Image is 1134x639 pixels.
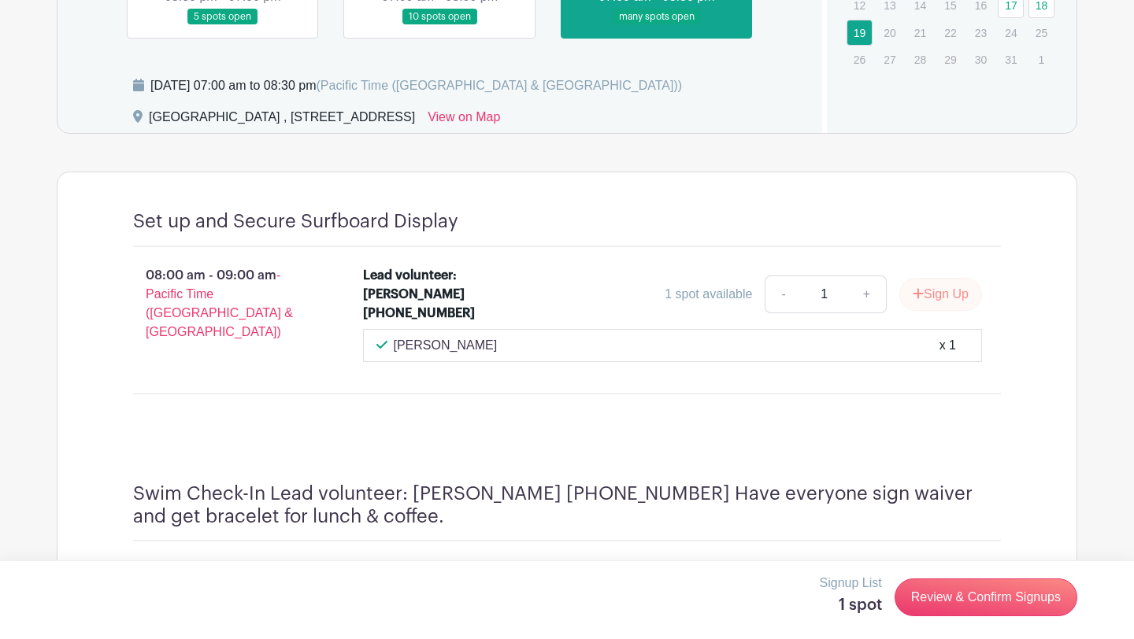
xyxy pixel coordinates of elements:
h5: 1 spot [820,596,882,615]
p: 25 [1028,20,1054,45]
p: 30 [968,47,994,72]
p: Signup List [820,574,882,593]
p: 21 [907,20,933,45]
p: 22 [937,20,963,45]
p: 31 [998,47,1024,72]
div: x 1 [939,336,956,355]
p: 26 [847,47,873,72]
a: Review & Confirm Signups [895,578,1077,616]
h4: Swim Check-In Lead volunteer: [PERSON_NAME] [PHONE_NUMBER] Have everyone sign waiver and get brac... [133,482,1001,528]
div: [GEOGRAPHIC_DATA] , [STREET_ADDRESS] [149,108,415,133]
p: 08:00 am - 09:00 am [108,260,338,348]
a: 19 [847,20,873,46]
div: [DATE] 07:00 am to 08:30 pm [150,76,682,95]
p: 24 [998,20,1024,45]
span: (Pacific Time ([GEOGRAPHIC_DATA] & [GEOGRAPHIC_DATA])) [316,79,682,92]
p: 23 [968,20,994,45]
a: View on Map [428,108,500,133]
p: 27 [876,47,902,72]
a: - [765,275,801,313]
p: 29 [937,47,963,72]
div: 1 spot available [665,285,752,304]
button: Sign Up [899,278,982,311]
a: + [847,275,887,313]
p: 20 [876,20,902,45]
p: 1 [1028,47,1054,72]
span: - Pacific Time ([GEOGRAPHIC_DATA] & [GEOGRAPHIC_DATA]) [146,268,293,338]
div: Lead volunteer: [PERSON_NAME] [PHONE_NUMBER] [363,266,499,323]
p: 28 [907,47,933,72]
p: [PERSON_NAME] [394,336,498,355]
h4: Set up and Secure Surfboard Display [133,210,458,233]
